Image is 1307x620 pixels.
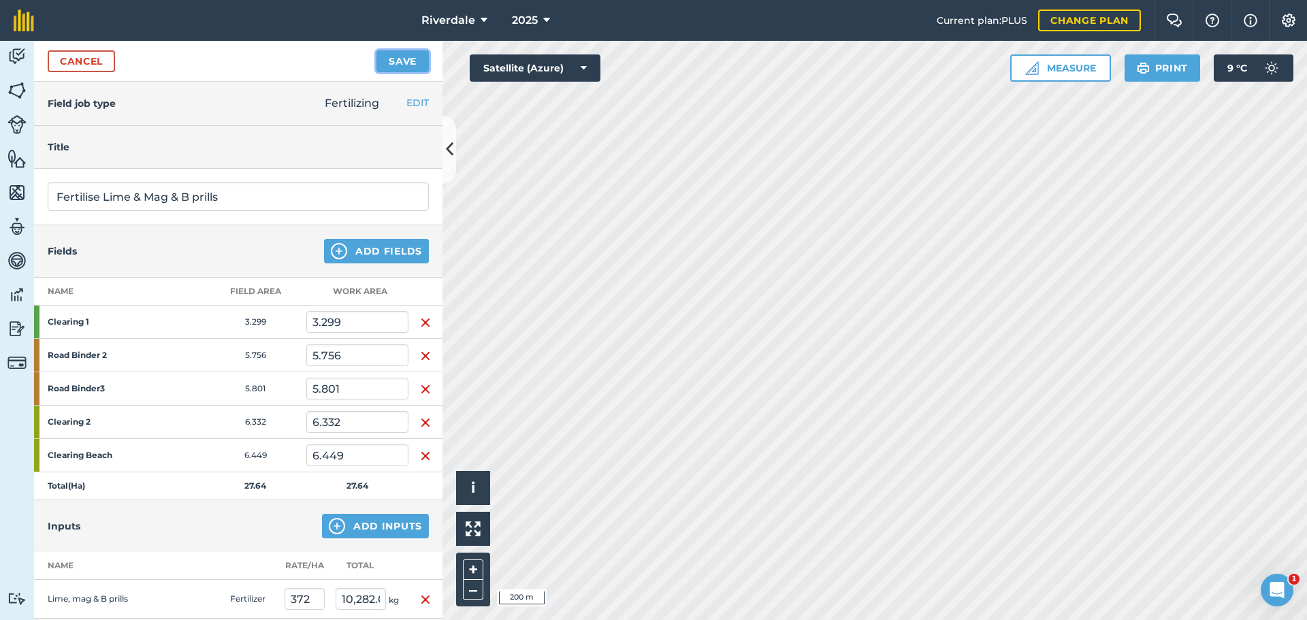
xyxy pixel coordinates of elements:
span: Riverdale [421,12,475,29]
img: svg+xml;base64,PD94bWwgdmVyc2lvbj0iMS4wIiBlbmNvZGluZz0idXRmLTgiPz4KPCEtLSBHZW5lcmF0b3I6IEFkb2JlIE... [7,46,27,67]
img: Two speech bubbles overlapping with the left bubble in the forefront [1166,14,1182,27]
th: Rate/ Ha [279,552,330,580]
img: svg+xml;base64,PHN2ZyB4bWxucz0iaHR0cDovL3d3dy53My5vcmcvMjAwMC9zdmciIHdpZHRoPSI1NiIgaGVpZ2h0PSI2MC... [7,80,27,101]
img: A question mark icon [1204,14,1221,27]
td: 6.449 [204,439,306,472]
img: Four arrows, one pointing top left, one top right, one bottom right and the last bottom left [466,521,481,536]
iframe: Intercom live chat [1261,574,1293,606]
span: Current plan : PLUS [937,13,1027,28]
h4: Fields [48,244,77,259]
th: Name [34,552,170,580]
button: EDIT [406,95,429,110]
button: Satellite (Azure) [470,54,600,82]
button: Measure [1010,54,1111,82]
img: svg+xml;base64,PHN2ZyB4bWxucz0iaHR0cDovL3d3dy53My5vcmcvMjAwMC9zdmciIHdpZHRoPSIxOSIgaGVpZ2h0PSIyNC... [1137,60,1150,76]
strong: Road Binder 2 [48,350,154,361]
th: Work area [306,278,408,306]
img: svg+xml;base64,PD94bWwgdmVyc2lvbj0iMS4wIiBlbmNvZGluZz0idXRmLTgiPz4KPCEtLSBHZW5lcmF0b3I6IEFkb2JlIE... [7,284,27,305]
span: i [471,479,475,496]
td: Fertilizer [225,580,279,619]
img: svg+xml;base64,PHN2ZyB4bWxucz0iaHR0cDovL3d3dy53My5vcmcvMjAwMC9zdmciIHdpZHRoPSIxNiIgaGVpZ2h0PSIyNC... [420,448,431,464]
h4: Title [48,140,429,154]
span: 1 [1289,574,1300,585]
img: svg+xml;base64,PD94bWwgdmVyc2lvbj0iMS4wIiBlbmNvZGluZz0idXRmLTgiPz4KPCEtLSBHZW5lcmF0b3I6IEFkb2JlIE... [7,592,27,605]
img: svg+xml;base64,PD94bWwgdmVyc2lvbj0iMS4wIiBlbmNvZGluZz0idXRmLTgiPz4KPCEtLSBHZW5lcmF0b3I6IEFkb2JlIE... [7,319,27,339]
strong: Clearing 1 [48,316,154,327]
button: + [463,559,483,580]
td: kg [330,580,408,619]
span: 2025 [512,12,538,29]
strong: Clearing 2 [48,417,154,427]
img: svg+xml;base64,PHN2ZyB4bWxucz0iaHR0cDovL3d3dy53My5vcmcvMjAwMC9zdmciIHdpZHRoPSIxNiIgaGVpZ2h0PSIyNC... [420,314,431,331]
h4: Inputs [48,519,80,534]
img: A cog icon [1280,14,1297,27]
td: 5.756 [204,339,306,372]
td: 6.332 [204,406,306,439]
img: svg+xml;base64,PD94bWwgdmVyc2lvbj0iMS4wIiBlbmNvZGluZz0idXRmLTgiPz4KPCEtLSBHZW5lcmF0b3I6IEFkb2JlIE... [7,250,27,271]
button: Add Fields [324,239,429,263]
button: i [456,471,490,505]
span: Fertilizing [325,97,379,110]
img: svg+xml;base64,PHN2ZyB4bWxucz0iaHR0cDovL3d3dy53My5vcmcvMjAwMC9zdmciIHdpZHRoPSIxNyIgaGVpZ2h0PSIxNy... [1244,12,1257,29]
img: Ruler icon [1025,61,1039,75]
button: Save [376,50,429,72]
img: svg+xml;base64,PHN2ZyB4bWxucz0iaHR0cDovL3d3dy53My5vcmcvMjAwMC9zdmciIHdpZHRoPSIxNCIgaGVpZ2h0PSIyNC... [329,518,345,534]
img: svg+xml;base64,PD94bWwgdmVyc2lvbj0iMS4wIiBlbmNvZGluZz0idXRmLTgiPz4KPCEtLSBHZW5lcmF0b3I6IEFkb2JlIE... [7,353,27,372]
button: Add Inputs [322,514,429,538]
button: Print [1125,54,1201,82]
img: svg+xml;base64,PD94bWwgdmVyc2lvbj0iMS4wIiBlbmNvZGluZz0idXRmLTgiPz4KPCEtLSBHZW5lcmF0b3I6IEFkb2JlIE... [7,115,27,134]
img: fieldmargin Logo [14,10,34,31]
img: svg+xml;base64,PHN2ZyB4bWxucz0iaHR0cDovL3d3dy53My5vcmcvMjAwMC9zdmciIHdpZHRoPSIxNiIgaGVpZ2h0PSIyNC... [420,348,431,364]
a: Change plan [1038,10,1141,31]
a: Cancel [48,50,115,72]
img: svg+xml;base64,PHN2ZyB4bWxucz0iaHR0cDovL3d3dy53My5vcmcvMjAwMC9zdmciIHdpZHRoPSIxNiIgaGVpZ2h0PSIyNC... [420,591,431,608]
img: svg+xml;base64,PHN2ZyB4bWxucz0iaHR0cDovL3d3dy53My5vcmcvMjAwMC9zdmciIHdpZHRoPSIxNiIgaGVpZ2h0PSIyNC... [420,381,431,397]
th: Name [34,278,204,306]
img: svg+xml;base64,PHN2ZyB4bWxucz0iaHR0cDovL3d3dy53My5vcmcvMjAwMC9zdmciIHdpZHRoPSIxNCIgaGVpZ2h0PSIyNC... [331,243,347,259]
button: – [463,580,483,600]
strong: 27.64 [244,480,266,491]
strong: Road Binder3 [48,383,154,394]
h4: Field job type [48,96,116,111]
img: svg+xml;base64,PHN2ZyB4bWxucz0iaHR0cDovL3d3dy53My5vcmcvMjAwMC9zdmciIHdpZHRoPSI1NiIgaGVpZ2h0PSI2MC... [7,182,27,203]
td: 3.299 [204,306,306,339]
strong: Total ( Ha ) [48,480,85,491]
th: Total [330,552,408,580]
img: svg+xml;base64,PD94bWwgdmVyc2lvbj0iMS4wIiBlbmNvZGluZz0idXRmLTgiPz4KPCEtLSBHZW5lcmF0b3I6IEFkb2JlIE... [7,216,27,237]
img: svg+xml;base64,PD94bWwgdmVyc2lvbj0iMS4wIiBlbmNvZGluZz0idXRmLTgiPz4KPCEtLSBHZW5lcmF0b3I6IEFkb2JlIE... [1258,54,1285,82]
img: svg+xml;base64,PHN2ZyB4bWxucz0iaHR0cDovL3d3dy53My5vcmcvMjAwMC9zdmciIHdpZHRoPSI1NiIgaGVpZ2h0PSI2MC... [7,148,27,169]
th: Field Area [204,278,306,306]
button: 9 °C [1214,54,1293,82]
img: svg+xml;base64,PHN2ZyB4bWxucz0iaHR0cDovL3d3dy53My5vcmcvMjAwMC9zdmciIHdpZHRoPSIxNiIgaGVpZ2h0PSIyNC... [420,414,431,431]
td: Lime, mag & B prills [34,580,170,619]
span: 9 ° C [1227,54,1247,82]
input: What needs doing? [48,182,429,211]
td: 5.801 [204,372,306,406]
strong: 27.64 [346,480,368,491]
strong: Clearing Beach [48,450,154,461]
